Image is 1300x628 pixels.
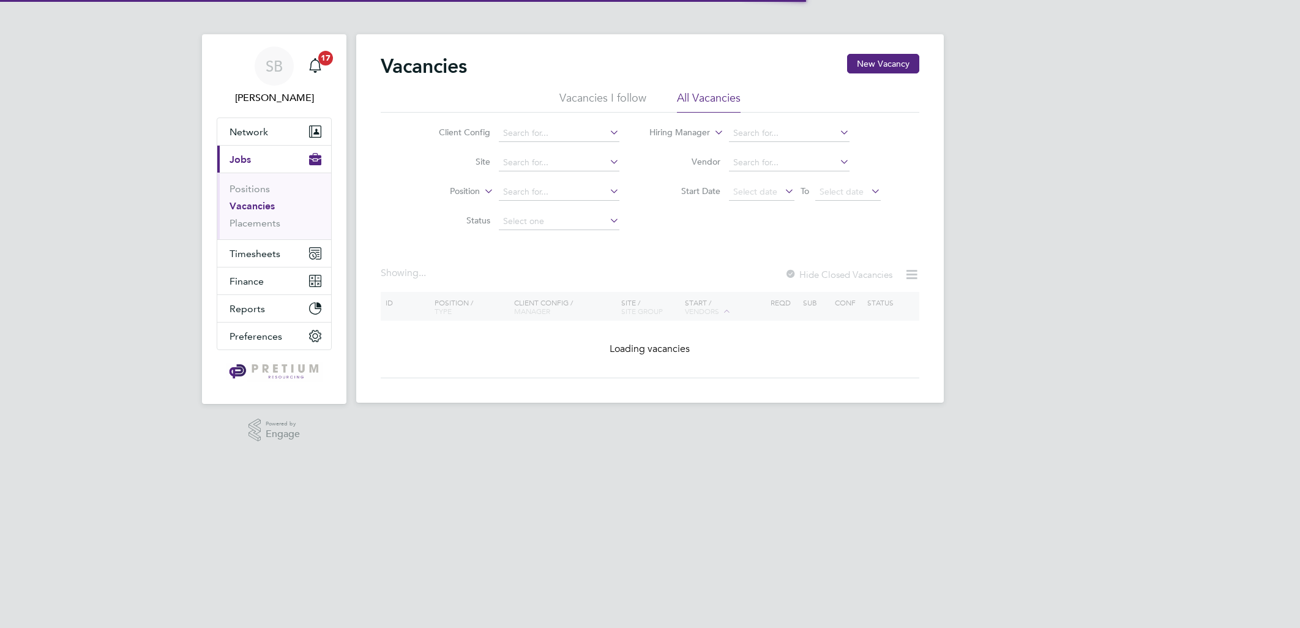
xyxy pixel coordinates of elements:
nav: Main navigation [202,34,346,404]
img: pretium-logo-retina.png [226,362,322,382]
span: Engage [266,429,300,439]
input: Search for... [499,184,619,201]
label: Position [409,185,480,198]
li: Vacancies I follow [559,91,646,113]
span: Powered by [266,419,300,429]
input: Search for... [729,125,850,142]
li: All Vacancies [677,91,741,113]
input: Search for... [499,154,619,171]
span: Preferences [230,331,282,342]
button: Timesheets [217,240,331,267]
span: Jobs [230,154,251,165]
input: Search for... [729,154,850,171]
label: Hide Closed Vacancies [785,269,892,280]
span: Sasha Baird [217,91,332,105]
a: SB[PERSON_NAME] [217,47,332,105]
label: Vendor [650,156,720,167]
button: Jobs [217,146,331,173]
span: To [797,183,813,199]
button: Network [217,118,331,145]
a: Powered byEngage [248,419,301,442]
a: Vacancies [230,200,275,212]
span: Finance [230,275,264,287]
h2: Vacancies [381,54,467,78]
div: Showing [381,267,428,280]
button: Preferences [217,323,331,350]
span: Select date [820,186,864,197]
span: Network [230,126,268,138]
span: Select date [733,186,777,197]
a: Positions [230,183,270,195]
span: Timesheets [230,248,280,260]
input: Select one [499,213,619,230]
button: New Vacancy [847,54,919,73]
label: Start Date [650,185,720,196]
div: Jobs [217,173,331,239]
a: Go to home page [217,362,332,382]
button: Reports [217,295,331,322]
label: Client Config [420,127,490,138]
label: Hiring Manager [640,127,710,139]
span: ... [419,267,426,279]
label: Status [420,215,490,226]
span: SB [266,58,283,74]
span: 17 [318,51,333,65]
label: Site [420,156,490,167]
span: Reports [230,303,265,315]
button: Finance [217,267,331,294]
a: 17 [303,47,327,86]
input: Search for... [499,125,619,142]
a: Placements [230,217,280,229]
